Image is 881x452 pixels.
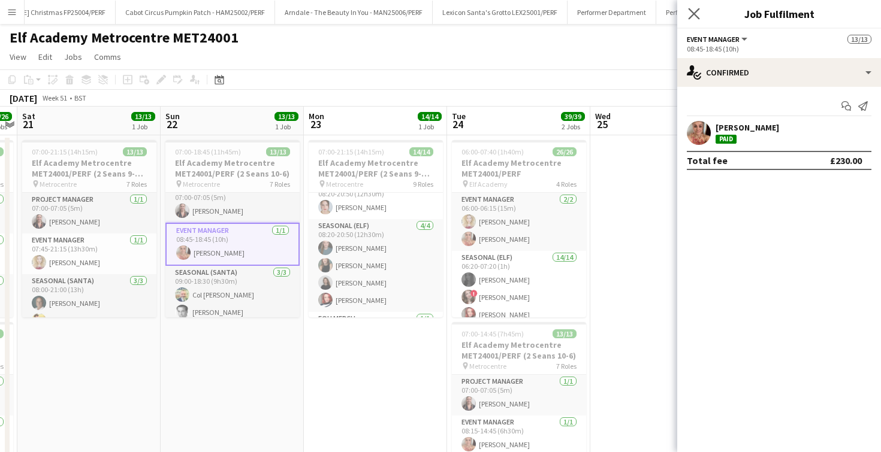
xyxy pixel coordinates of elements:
span: 24 [450,117,466,131]
div: 1 Job [418,122,441,131]
app-card-role: Seasonal (Santa)3/309:00-18:30 (9h30m)Col [PERSON_NAME][PERSON_NAME] [165,266,300,341]
h3: Elf Academy Metrocentre MET24001/PERF (2 Seans 9-8:30) ) [22,157,156,179]
span: 13/13 [553,329,577,338]
span: Elf Academy [469,180,508,189]
button: Arndale - The Beauty In You - MAN25006/PERF [275,1,433,24]
span: 13/13 [266,147,290,156]
button: Cabot Circus Pumpkin Patch - HAM25002/PERF [116,1,275,24]
app-card-role: Seasonal (Santa)3/308:00-21:00 (13h)[PERSON_NAME][PERSON_NAME] [22,274,156,350]
span: Metrocentre [40,180,77,189]
span: 07:00-21:15 (14h15m) [318,147,384,156]
app-card-role: FOH Merch1/1 [309,312,443,353]
h3: Elf Academy Metrocentre MET24001/PERF [452,157,586,179]
span: 23 [307,117,324,131]
a: Edit [34,49,57,65]
div: BST [74,93,86,102]
div: Total fee [687,154,728,166]
span: 7 Roles [126,180,147,189]
h3: Job Fulfilment [677,6,881,22]
span: Sat [22,111,35,122]
button: Performer Department [568,1,656,24]
div: 2 Jobs [562,122,584,131]
a: View [5,49,31,65]
span: Tue [452,111,466,122]
span: 07:00-18:45 (11h45m) [175,147,241,156]
h3: Elf Academy Metrocentre MET24001/PERF (2 Seans 10-6) [165,157,300,179]
div: Confirmed [677,58,881,87]
div: [PERSON_NAME] [716,122,779,133]
app-card-role: Event Manager1/108:45-18:45 (10h)[PERSON_NAME] [165,223,300,266]
app-card-role: Project Manager1/107:00-07:05 (5m)[PERSON_NAME] [22,193,156,233]
span: 25 [593,117,611,131]
span: Metrocentre [326,180,363,189]
span: 13/13 [274,112,298,121]
span: 9 Roles [413,180,433,189]
div: 1 Job [275,122,298,131]
div: Paid [716,135,737,144]
app-card-role: Project Manager1/107:00-07:05 (5m)[PERSON_NAME] [165,182,300,223]
span: ! [470,290,478,297]
span: Edit [38,51,52,62]
span: Metrocentre [469,362,506,371]
span: Event Manager [687,35,740,44]
app-card-role: Event Manager1/107:45-21:15 (13h30m)[PERSON_NAME] [22,233,156,274]
span: Metrocentre [183,180,220,189]
span: 7 Roles [270,180,290,189]
app-job-card: 07:00-21:15 (14h15m)14/14Elf Academy Metrocentre MET24001/PERF (2 Seans 9-8:30 ) Metrocentre9 Rol... [309,140,443,317]
span: 4 Roles [556,180,577,189]
span: 22 [164,117,180,131]
app-card-role: Event Manager2/206:00-06:15 (15m)[PERSON_NAME][PERSON_NAME] [452,193,586,251]
span: Jobs [64,51,82,62]
div: [DATE] [10,92,37,104]
span: 07:00-14:45 (7h45m) [461,329,524,338]
span: 07:00-21:15 (14h15m) [32,147,98,156]
app-job-card: 07:00-21:15 (14h15m)13/13Elf Academy Metrocentre MET24001/PERF (2 Seans 9-8:30) ) Metrocentre7 Ro... [22,140,156,317]
h1: Elf Academy Metrocentre MET24001 [10,29,239,47]
div: £230.00 [830,154,862,166]
span: 13/13 [123,147,147,156]
app-card-role: Project Manager1/107:00-07:05 (5m)[PERSON_NAME] [452,375,586,415]
app-card-role: Seasonal (Elf)4/408:20-20:50 (12h30m)[PERSON_NAME][PERSON_NAME][PERSON_NAME][PERSON_NAME] [309,219,443,312]
span: Wed [595,111,611,122]
span: View [10,51,26,62]
button: Lexicon Santa's Grotto LEX25001/PERF [433,1,568,24]
span: 13/13 [847,35,871,44]
span: 21 [20,117,35,131]
span: 26/26 [553,147,577,156]
span: 14/14 [409,147,433,156]
a: Comms [89,49,126,65]
span: 14/14 [418,112,442,121]
h3: Elf Academy Metrocentre MET24001/PERF (2 Seans 10-6) [452,339,586,361]
span: Comms [94,51,121,62]
a: Jobs [59,49,87,65]
button: Event Manager [687,35,749,44]
app-job-card: 06:00-07:40 (1h40m)26/26Elf Academy Metrocentre MET24001/PERF Elf Academy4 RolesEvent Manager2/20... [452,140,586,317]
span: Sun [165,111,180,122]
app-job-card: 07:00-18:45 (11h45m)13/13Elf Academy Metrocentre MET24001/PERF (2 Seans 10-6) Metrocentre7 RolesP... [165,140,300,317]
span: 39/39 [561,112,585,121]
span: 06:00-07:40 (1h40m) [461,147,524,156]
h3: Elf Academy Metrocentre MET24001/PERF (2 Seans 9-8:30 ) [309,157,443,179]
app-card-role: FoH Reception1/108:20-20:50 (12h30m)[PERSON_NAME] [309,178,443,219]
span: Mon [309,111,324,122]
span: 7 Roles [556,362,577,371]
div: 08:45-18:45 (10h) [687,44,871,53]
span: 13/13 [131,112,155,121]
div: 1 Job [132,122,155,131]
button: Performer Coordinator 2025 [656,1,759,24]
span: Week 51 [40,93,70,102]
